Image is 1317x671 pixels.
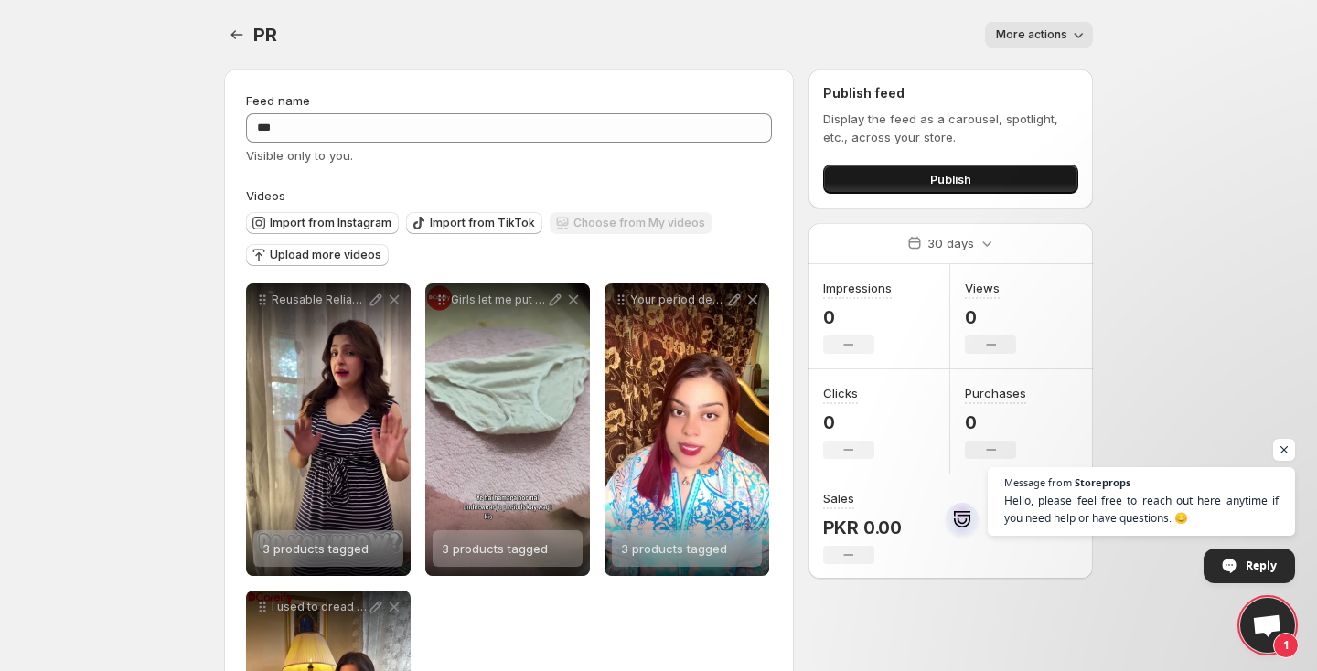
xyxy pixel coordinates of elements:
div: Reusable Reliable Revolutionary Dcareify Period Panty made with soft cotton fabric for all-day co... [246,283,411,576]
span: Feed name [246,93,310,108]
span: Storeprops [1075,477,1130,487]
span: Hello, please feel free to reach out here anytime if you need help or have questions. 😊 [1004,492,1279,527]
button: Import from TikTok [406,212,542,234]
h3: Clicks [823,384,858,402]
span: Publish [930,170,971,188]
button: More actions [985,22,1093,48]
h3: Views [965,279,1000,297]
p: Your period deserves more than stress and discomfort With Dcareify Period Panties you can move wi... [630,293,725,307]
a: Open chat [1240,598,1295,653]
div: Girls let me put you on to something life-changing Ive been trying out the dcareify Reusable Peri... [425,283,590,576]
p: I used to dread my periods rashes leaks and the constant discomfort of pads But everything change... [272,600,367,614]
p: 0 [823,306,892,328]
button: Settings [224,22,250,48]
span: Import from Instagram [270,216,391,230]
span: 3 products tagged [442,541,548,556]
h3: Impressions [823,279,892,297]
span: PR [253,24,277,46]
p: 0 [965,306,1016,328]
span: Message from [1004,477,1072,487]
p: Display the feed as a carousel, spotlight, etc., across your store. [823,110,1078,146]
span: Visible only to you. [246,148,353,163]
span: Import from TikTok [430,216,535,230]
span: Videos [246,188,285,203]
h3: Purchases [965,384,1026,402]
p: 0 [823,411,874,433]
p: PKR 0.00 [823,517,902,538]
span: Upload more videos [270,248,381,262]
h2: Publish feed [823,84,1078,102]
p: 0 [965,411,1026,433]
p: Reusable Reliable Revolutionary Dcareify Period Panty made with soft cotton fabric for all-day co... [272,293,367,307]
span: 1 [1273,633,1299,658]
span: 3 products tagged [262,541,369,556]
span: 3 products tagged [621,541,727,556]
p: 30 days [927,234,974,252]
h3: Sales [823,489,854,507]
button: Import from Instagram [246,212,399,234]
span: More actions [996,27,1067,42]
div: Your period deserves more than stress and discomfort With Dcareify Period Panties you can move wi... [605,283,769,576]
button: Publish [823,165,1078,194]
p: Girls let me put you on to something life-changing Ive been trying out the dcareify Reusable Peri... [451,293,546,307]
span: Reply [1246,549,1277,581]
button: Upload more videos [246,244,389,266]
